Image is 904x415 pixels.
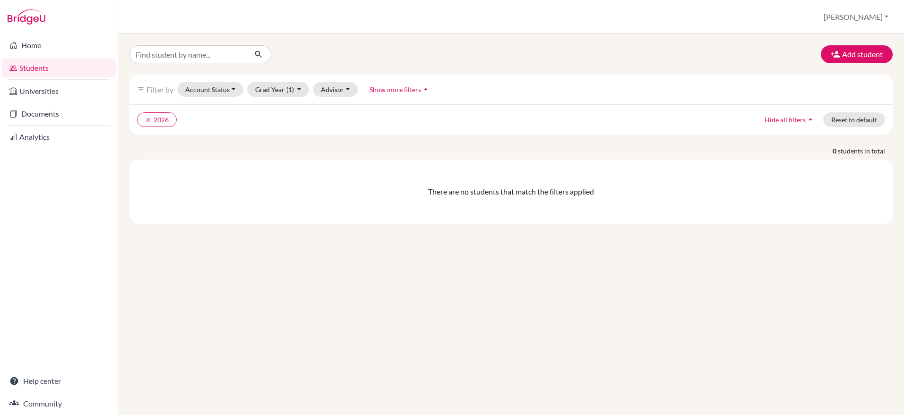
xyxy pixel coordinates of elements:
[421,85,430,94] i: arrow_drop_up
[2,127,116,146] a: Analytics
[145,117,152,123] i: clear
[313,82,358,97] button: Advisor
[247,82,310,97] button: Grad Year(1)
[8,9,45,25] img: Bridge-U
[2,59,116,77] a: Students
[833,146,838,156] strong: 0
[2,372,116,390] a: Help center
[2,36,116,55] a: Home
[2,82,116,101] a: Universities
[362,82,439,97] button: Show more filtersarrow_drop_up
[137,112,177,127] button: clear2026
[819,8,893,26] button: [PERSON_NAME]
[177,82,243,97] button: Account Status
[129,45,247,63] input: Find student by name...
[823,112,885,127] button: Reset to default
[137,85,145,93] i: filter_list
[806,115,815,124] i: arrow_drop_up
[757,112,823,127] button: Hide all filtersarrow_drop_up
[765,116,806,124] span: Hide all filters
[137,186,885,197] div: There are no students that match the filters applied
[146,85,173,94] span: Filter by
[821,45,893,63] button: Add student
[286,85,294,93] span: (1)
[838,146,893,156] span: students in total
[2,394,116,413] a: Community
[370,85,421,93] span: Show more filters
[2,104,116,123] a: Documents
